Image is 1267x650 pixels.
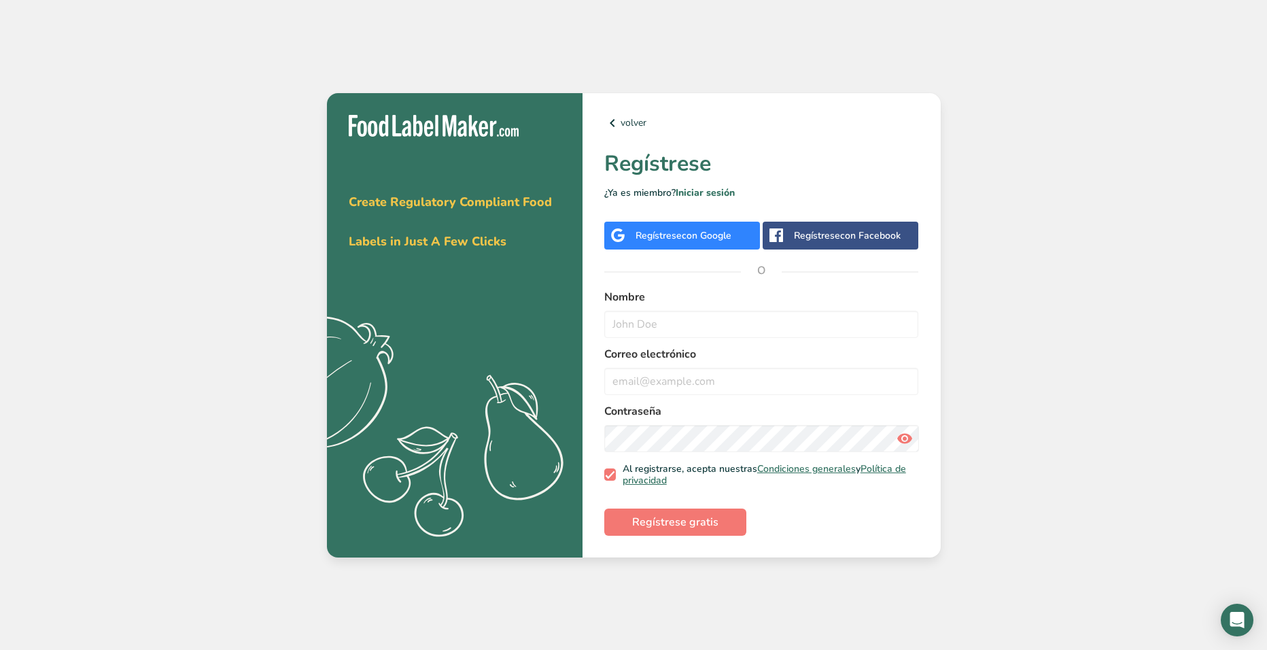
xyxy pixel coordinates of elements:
[604,115,919,131] a: volver
[794,228,901,243] div: Regístrese
[636,228,731,243] div: Regístrese
[840,229,901,242] span: con Facebook
[604,289,919,305] label: Nombre
[757,462,856,475] a: Condiciones generales
[604,346,919,362] label: Correo electrónico
[616,463,914,487] span: Al registrarse, acepta nuestras y
[1221,604,1253,636] div: Open Intercom Messenger
[623,462,906,487] a: Política de privacidad
[604,368,919,395] input: email@example.com
[632,514,718,530] span: Regístrese gratis
[604,186,919,200] p: ¿Ya es miembro?
[349,115,519,137] img: Food Label Maker
[676,186,735,199] a: Iniciar sesión
[604,403,919,420] label: Contraseña
[604,509,746,536] button: Regístrese gratis
[604,311,919,338] input: John Doe
[349,194,552,250] span: Create Regulatory Compliant Food Labels in Just A Few Clicks
[604,148,919,180] h1: Regístrese
[682,229,731,242] span: con Google
[741,250,782,291] span: O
